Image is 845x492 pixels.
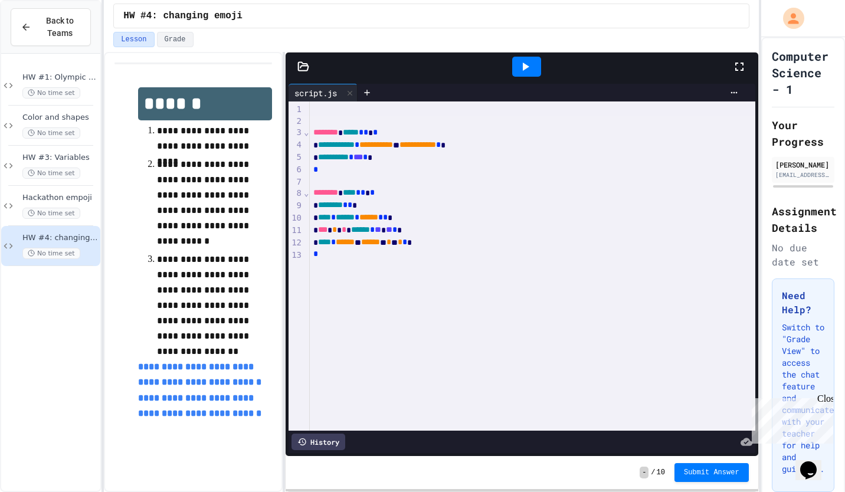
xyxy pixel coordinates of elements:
p: Switch to "Grade View" to access the chat feature and communicate with your teacher for help and ... [782,322,824,475]
div: No due date set [772,241,834,269]
button: Grade [157,32,194,47]
span: Color and shapes [22,113,98,123]
h1: Computer Science - 1 [772,48,834,97]
button: Back to Teams [11,8,91,46]
iframe: chat widget [747,393,833,444]
button: Lesson [113,32,154,47]
span: HW #1: Olympic rings [22,73,98,83]
span: No time set [22,168,80,179]
div: My Account [771,5,807,32]
span: No time set [22,208,80,219]
h2: Your Progress [772,117,834,150]
span: No time set [22,127,80,139]
iframe: chat widget [795,445,833,480]
h3: Need Help? [782,288,824,317]
span: No time set [22,248,80,259]
span: HW #4: changing emoji [22,233,98,243]
span: Hackathon empoji [22,193,98,203]
div: [PERSON_NAME] [775,159,831,170]
div: Chat with us now!Close [5,5,81,75]
h2: Assignment Details [772,203,834,236]
span: HW #3: Variables [22,153,98,163]
span: HW #4: changing emoji [123,9,243,23]
span: No time set [22,87,80,99]
span: Back to Teams [38,15,81,40]
div: [EMAIL_ADDRESS][DOMAIN_NAME] [775,170,831,179]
